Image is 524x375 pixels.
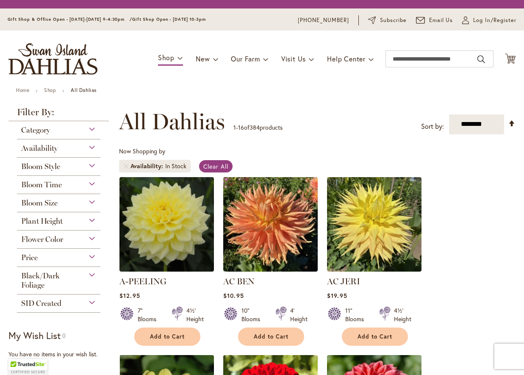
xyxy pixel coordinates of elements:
[165,162,186,170] div: In Stock
[223,265,318,273] a: AC BEN
[281,54,306,63] span: Visit Us
[132,17,206,22] span: Gift Shop Open - [DATE] 10-3pm
[21,180,62,189] span: Bloom Time
[21,299,61,308] span: SID Created
[119,109,225,134] span: All Dahlias
[421,119,444,134] label: Sort by:
[119,177,214,272] img: A-Peeling
[327,177,421,272] img: AC Jeri
[223,276,255,286] a: AC BEN
[21,217,63,226] span: Plant Height
[254,333,288,340] span: Add to Cart
[233,123,236,131] span: 1
[150,333,185,340] span: Add to Cart
[233,121,283,134] p: - of products
[199,160,233,172] a: Clear All
[416,16,453,25] a: Email Us
[186,306,204,323] div: 4½' Height
[394,306,411,323] div: 4½' Height
[462,16,516,25] a: Log In/Register
[358,333,392,340] span: Add to Cart
[8,329,61,342] strong: My Wish List
[6,345,30,369] iframe: Launch Accessibility Center
[21,144,58,153] span: Availability
[327,265,421,273] a: AC Jeri
[203,162,228,170] span: Clear All
[123,164,128,169] a: Remove Availability In Stock
[196,54,210,63] span: New
[119,147,165,155] span: Now Shopping by
[327,54,366,63] span: Help Center
[8,108,109,121] strong: Filter By:
[21,162,60,171] span: Bloom Style
[71,87,97,93] strong: All Dahlias
[138,306,161,323] div: 7" Blooms
[16,87,29,93] a: Home
[290,306,308,323] div: 4' Height
[473,16,516,25] span: Log In/Register
[223,177,318,272] img: AC BEN
[298,16,349,25] a: [PHONE_NUMBER]
[130,162,165,170] span: Availability
[8,17,132,22] span: Gift Shop & Office Open - [DATE]-[DATE] 9-4:30pm /
[345,306,369,323] div: 11" Blooms
[241,306,265,323] div: 10" Blooms
[119,265,214,273] a: A-Peeling
[477,53,485,66] button: Search
[238,328,304,346] button: Add to Cart
[21,253,38,262] span: Price
[342,328,408,346] button: Add to Cart
[327,276,360,286] a: AC JERI
[327,292,347,300] span: $19.95
[21,271,60,290] span: Black/Dark Foliage
[21,125,50,135] span: Category
[368,16,407,25] a: Subscribe
[380,16,407,25] span: Subscribe
[134,328,200,346] button: Add to Cart
[238,123,244,131] span: 16
[8,43,97,75] a: store logo
[429,16,453,25] span: Email Us
[44,87,56,93] a: Shop
[250,123,260,131] span: 384
[8,350,114,358] div: You have no items in your wish list.
[231,54,260,63] span: Our Farm
[21,198,58,208] span: Bloom Size
[158,53,175,62] span: Shop
[119,292,140,300] span: $12.95
[223,292,244,300] span: $10.95
[21,235,63,244] span: Flower Color
[119,276,166,286] a: A-PEELING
